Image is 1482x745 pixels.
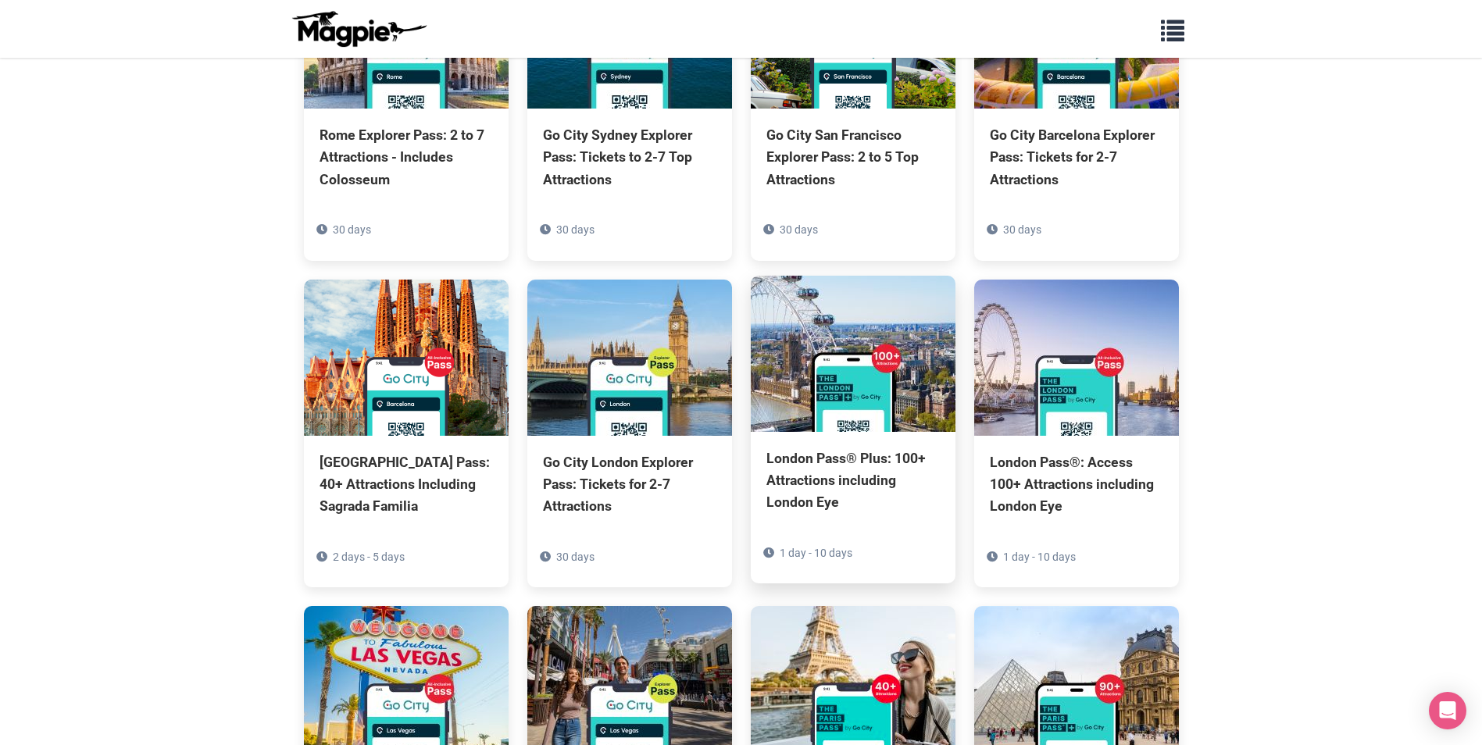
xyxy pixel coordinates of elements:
img: Barcelona Pass: 40+ Attractions Including Sagrada Familia [304,280,509,436]
img: London Pass® Plus: 100+ Attractions including London Eye [751,276,955,432]
div: Open Intercom Messenger [1429,692,1466,729]
img: Go City London Explorer Pass: Tickets for 2-7 Attractions [527,280,732,436]
div: [GEOGRAPHIC_DATA] Pass: 40+ Attractions Including Sagrada Familia [320,451,493,517]
span: 30 days [1003,223,1041,236]
a: Go City London Explorer Pass: Tickets for 2-7 Attractions 30 days [527,280,732,587]
div: London Pass®: Access 100+ Attractions including London Eye [990,451,1163,517]
div: Go City San Francisco Explorer Pass: 2 to 5 Top Attractions [766,124,940,190]
span: 1 day - 10 days [780,547,852,559]
div: Go City London Explorer Pass: Tickets for 2-7 Attractions [543,451,716,517]
span: 2 days - 5 days [333,551,405,563]
div: Go City Sydney Explorer Pass: Tickets to 2-7 Top Attractions [543,124,716,190]
div: Go City Barcelona Explorer Pass: Tickets for 2-7 Attractions [990,124,1163,190]
span: 30 days [556,551,595,563]
a: London Pass®: Access 100+ Attractions including London Eye 1 day - 10 days [974,280,1179,587]
span: 30 days [780,223,818,236]
div: Rome Explorer Pass: 2 to 7 Attractions - Includes Colosseum [320,124,493,190]
span: 30 days [556,223,595,236]
a: London Pass® Plus: 100+ Attractions including London Eye 1 day - 10 days [751,276,955,583]
img: London Pass®: Access 100+ Attractions including London Eye [974,280,1179,436]
span: 1 day - 10 days [1003,551,1076,563]
img: logo-ab69f6fb50320c5b225c76a69d11143b.png [288,10,429,48]
span: 30 days [333,223,371,236]
div: London Pass® Plus: 100+ Attractions including London Eye [766,447,940,513]
a: [GEOGRAPHIC_DATA] Pass: 40+ Attractions Including Sagrada Familia 2 days - 5 days [304,280,509,587]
